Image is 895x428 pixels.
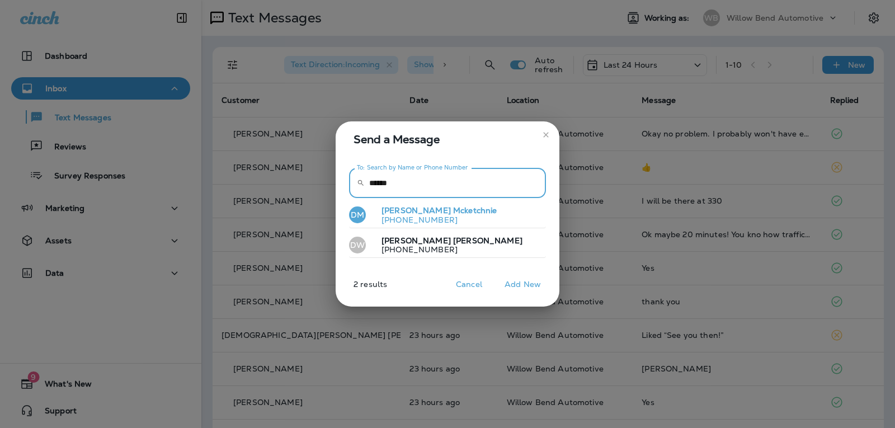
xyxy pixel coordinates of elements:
p: 2 results [331,280,387,298]
button: close [537,126,555,144]
button: DW[PERSON_NAME] [PERSON_NAME][PHONE_NUMBER] [349,233,546,258]
span: [PERSON_NAME] [381,236,451,246]
label: To: Search by Name or Phone Number [357,163,468,172]
p: [PHONE_NUMBER] [373,215,497,224]
button: Add New [499,276,547,293]
button: Cancel [448,276,490,293]
p: [PHONE_NUMBER] [373,245,522,254]
div: DM [349,206,366,223]
span: [PERSON_NAME] [453,236,522,246]
button: DM[PERSON_NAME] Mcketchnie[PHONE_NUMBER] [349,203,546,228]
span: [PERSON_NAME] [381,205,451,215]
span: Mcketchnie [453,205,497,215]
div: DW [349,237,366,253]
span: Send a Message [354,130,546,148]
